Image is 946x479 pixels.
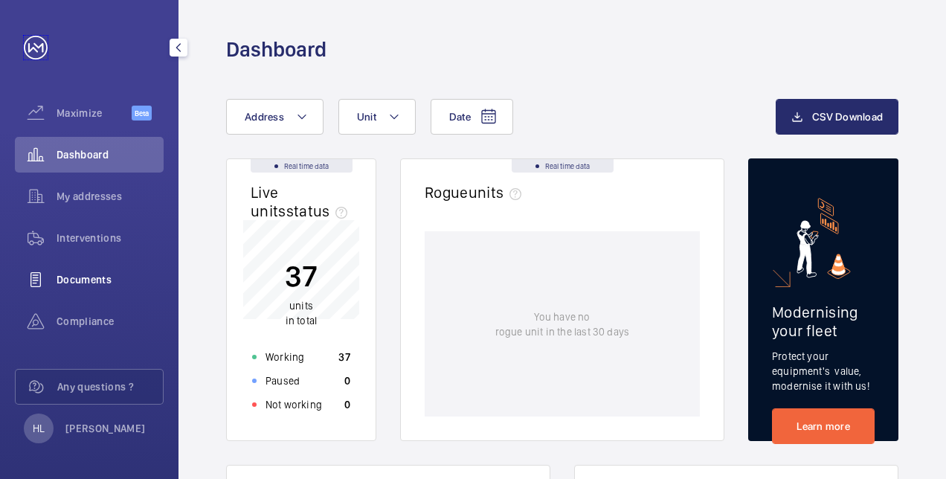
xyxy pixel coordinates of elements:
[57,189,164,204] span: My addresses
[512,159,614,173] div: Real time data
[57,314,164,329] span: Compliance
[245,111,284,123] span: Address
[338,350,350,364] p: 37
[344,397,350,412] p: 0
[266,397,322,412] p: Not working
[57,379,163,394] span: Any questions ?
[251,183,353,220] h2: Live units
[449,111,471,123] span: Date
[357,111,376,123] span: Unit
[797,198,851,279] img: marketing-card.svg
[57,272,164,287] span: Documents
[266,373,300,388] p: Paused
[226,36,326,63] h1: Dashboard
[772,303,875,340] h2: Modernising your fleet
[776,99,898,135] button: CSV Download
[285,298,318,328] p: in total
[266,350,304,364] p: Working
[65,421,146,436] p: [PERSON_NAME]
[132,106,152,120] span: Beta
[425,183,527,202] h2: Rogue
[772,408,875,444] a: Learn more
[812,111,883,123] span: CSV Download
[772,349,875,393] p: Protect your equipment's value, modernise it with us!
[469,183,528,202] span: units
[57,147,164,162] span: Dashboard
[338,99,416,135] button: Unit
[344,373,350,388] p: 0
[57,106,132,120] span: Maximize
[285,257,318,295] p: 37
[286,202,354,220] span: status
[226,99,324,135] button: Address
[431,99,513,135] button: Date
[495,309,629,339] p: You have no rogue unit in the last 30 days
[57,231,164,245] span: Interventions
[33,421,45,436] p: HL
[251,159,353,173] div: Real time data
[289,300,313,312] span: units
